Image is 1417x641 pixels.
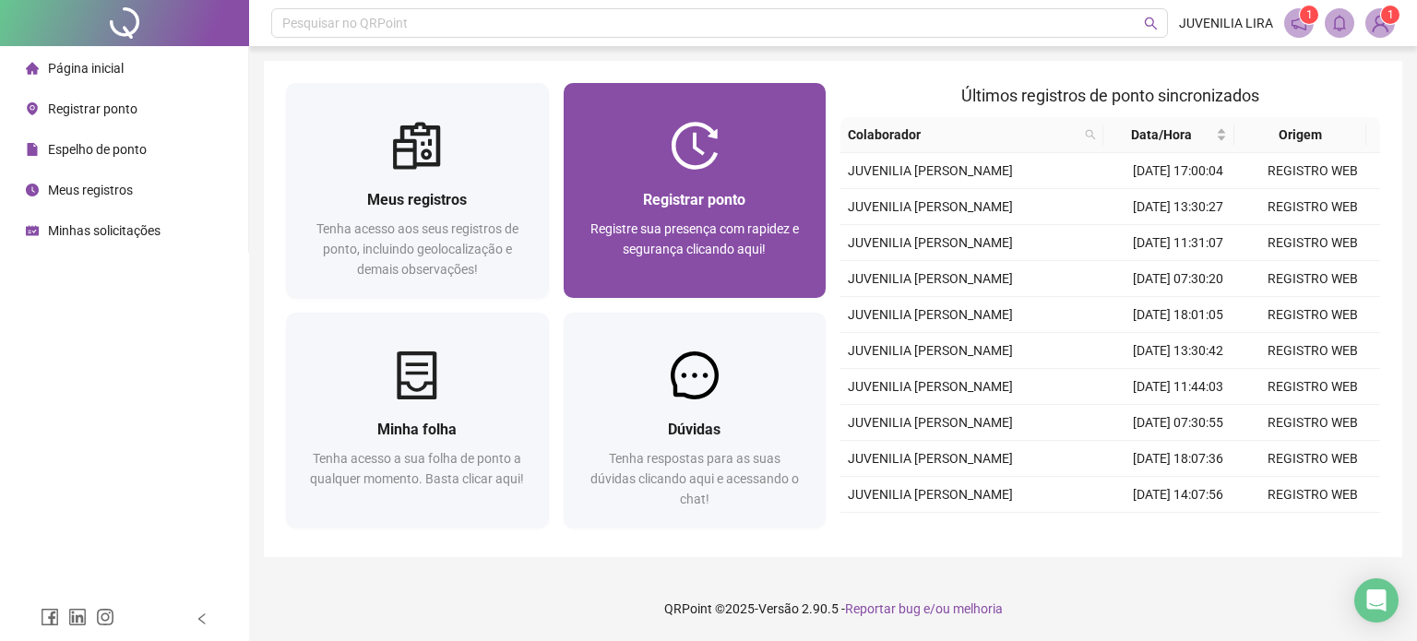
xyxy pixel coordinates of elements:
span: JUVENILIA [PERSON_NAME] [848,415,1013,430]
span: JUVENILIA [PERSON_NAME] [848,163,1013,178]
a: Registrar pontoRegistre sua presença com rapidez e segurança clicando aqui! [564,83,827,298]
td: [DATE] 11:31:07 [1111,225,1245,261]
span: JUVENILIA [PERSON_NAME] [848,451,1013,466]
span: JUVENILIA [PERSON_NAME] [848,271,1013,286]
td: [DATE] 07:30:20 [1111,261,1245,297]
span: left [196,612,208,625]
td: [DATE] 11:44:03 [1111,369,1245,405]
td: REGISTRO WEB [1245,369,1380,405]
span: home [26,62,39,75]
span: Minha folha [377,421,457,438]
td: [DATE] 13:30:42 [1111,333,1245,369]
span: JUVENILIA [PERSON_NAME] [848,379,1013,394]
sup: 1 [1300,6,1318,24]
td: REGISTRO WEB [1245,405,1380,441]
span: Página inicial [48,61,124,76]
span: 1 [1306,8,1313,21]
span: Versão [758,601,799,616]
td: [DATE] 17:00:04 [1111,153,1245,189]
td: [DATE] 18:01:05 [1111,297,1245,333]
td: REGISTRO WEB [1245,333,1380,369]
span: Data/Hora [1111,125,1212,145]
td: [DATE] 11:22:16 [1111,513,1245,549]
span: Reportar bug e/ou melhoria [845,601,1003,616]
span: JUVENILIA [PERSON_NAME] [848,343,1013,358]
span: Colaborador [848,125,1078,145]
span: JUVENILIA [PERSON_NAME] [848,235,1013,250]
td: REGISTRO WEB [1245,189,1380,225]
td: [DATE] 07:30:55 [1111,405,1245,441]
span: Últimos registros de ponto sincronizados [961,86,1259,105]
span: Tenha respostas para as suas dúvidas clicando aqui e acessando o chat! [590,451,799,506]
td: REGISTRO WEB [1245,261,1380,297]
span: Espelho de ponto [48,142,147,157]
td: [DATE] 13:30:27 [1111,189,1245,225]
span: JUVENILIA LIRA [1179,13,1273,33]
td: REGISTRO WEB [1245,513,1380,549]
span: Registrar ponto [48,101,137,116]
span: search [1144,17,1158,30]
span: Dúvidas [668,421,720,438]
span: Minhas solicitações [48,223,161,238]
span: JUVENILIA [PERSON_NAME] [848,199,1013,214]
td: REGISTRO WEB [1245,297,1380,333]
div: Open Intercom Messenger [1354,578,1399,623]
span: schedule [26,224,39,237]
sup: Atualize o seu contato no menu Meus Dados [1381,6,1399,24]
td: REGISTRO WEB [1245,441,1380,477]
span: Registre sua presença com rapidez e segurança clicando aqui! [590,221,799,256]
a: Meus registrosTenha acesso aos seus registros de ponto, incluindo geolocalização e demais observa... [286,83,549,298]
span: Meus registros [367,191,467,208]
footer: QRPoint © 2025 - 2.90.5 - [249,576,1417,641]
span: Registrar ponto [643,191,745,208]
span: search [1081,121,1100,148]
span: Tenha acesso a sua folha de ponto a qualquer momento. Basta clicar aqui! [310,451,524,486]
span: facebook [41,608,59,626]
span: file [26,143,39,156]
a: Minha folhaTenha acesso a sua folha de ponto a qualquer momento. Basta clicar aqui! [286,313,549,528]
span: notification [1291,15,1307,31]
span: 1 [1387,8,1394,21]
img: 63970 [1366,9,1394,37]
span: clock-circle [26,184,39,196]
span: Tenha acesso aos seus registros de ponto, incluindo geolocalização e demais observações! [316,221,518,277]
td: REGISTRO WEB [1245,477,1380,513]
th: Data/Hora [1103,117,1234,153]
td: REGISTRO WEB [1245,225,1380,261]
span: JUVENILIA [PERSON_NAME] [848,307,1013,322]
td: [DATE] 14:07:56 [1111,477,1245,513]
span: linkedin [68,608,87,626]
span: Meus registros [48,183,133,197]
td: REGISTRO WEB [1245,153,1380,189]
span: bell [1331,15,1348,31]
a: DúvidasTenha respostas para as suas dúvidas clicando aqui e acessando o chat! [564,313,827,528]
th: Origem [1234,117,1365,153]
span: JUVENILIA [PERSON_NAME] [848,487,1013,502]
span: instagram [96,608,114,626]
td: [DATE] 18:07:36 [1111,441,1245,477]
span: environment [26,102,39,115]
span: search [1085,129,1096,140]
